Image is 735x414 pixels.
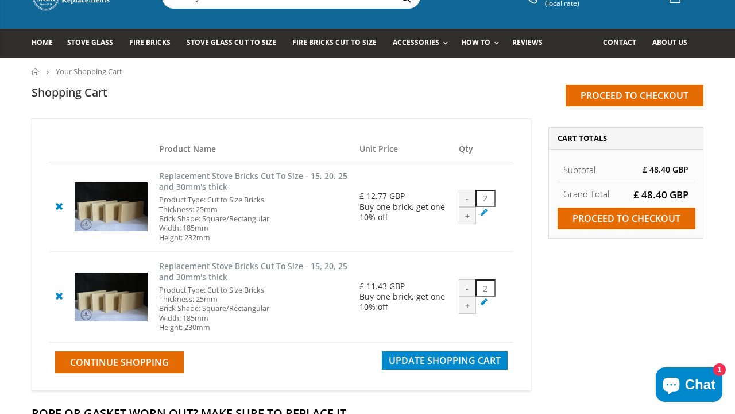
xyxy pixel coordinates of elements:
span: Fire Bricks [129,37,171,47]
span: About us [652,37,687,47]
a: Stove Glass [67,29,122,58]
span: Your Shopping Cart [56,66,122,76]
div: Product Type: Cut to Size Bricks Thickness: 25mm Brick Shape: Square/Rectangular Width: 185mm Hei... [159,286,348,333]
div: Product Type: Cut to Size Bricks Thickness: 25mm Brick Shape: Square/Rectangular Width: 185mm Hei... [159,195,348,243]
span: Stove Glass [67,37,113,47]
a: How To [461,29,505,58]
h1: Shopping Cart [32,85,107,100]
span: Cart Totals [558,133,607,143]
span: Subtotal [563,164,595,175]
a: Continue Shopping [55,351,184,373]
div: - [459,190,476,207]
a: Replacement Stove Bricks Cut To Size - 15, 20, 25 and 30mm's thick [159,170,347,192]
div: Buy one brick, get one 10% off [359,292,447,312]
a: Home [32,29,61,58]
a: Home [32,68,40,75]
span: Reviews [512,37,543,47]
span: Accessories [393,37,439,47]
input: Proceed to checkout [558,208,695,229]
th: Qty [453,136,513,162]
strong: Grand Total [563,188,609,200]
div: Buy one brick, get one 10% off [359,202,447,223]
span: £ 11.43 GBP [359,281,405,292]
a: Contact [603,29,645,58]
span: Update Shopping Cart [389,354,501,367]
span: £ 48.40 GBP [633,188,688,201]
span: Fire Bricks Cut To Size [292,37,377,47]
div: - [459,279,476,297]
span: Continue Shopping [70,356,169,369]
img: Replacement Stove Bricks Cut To Size - 15, 20, 25 and 30mm's thick - Brick Pool #1 [75,273,148,321]
a: Stove Glass Cut To Size [187,29,284,58]
span: Home [32,37,53,47]
a: About us [652,29,696,58]
img: Replacement Stove Bricks Cut To Size - 15, 20, 25 and 30mm's thick - Brick Pool #2 [75,182,148,231]
a: Replacement Stove Bricks Cut To Size - 15, 20, 25 and 30mm's thick [159,260,347,282]
th: Unit Price [354,136,453,162]
span: £ 48.40 GBP [643,164,688,175]
div: + [459,297,476,314]
span: £ 12.77 GBP [359,190,405,201]
input: Proceed to checkout [566,85,703,106]
div: + [459,207,476,224]
a: Accessories [393,29,454,58]
inbox-online-store-chat: Shopify online store chat [652,367,726,405]
span: Stove Glass Cut To Size [187,37,276,47]
button: Update Shopping Cart [382,351,508,370]
a: Reviews [512,29,551,58]
span: How To [461,37,490,47]
th: Product Name [153,136,354,162]
a: Fire Bricks [129,29,179,58]
span: Contact [603,37,636,47]
a: Fire Bricks Cut To Size [292,29,385,58]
